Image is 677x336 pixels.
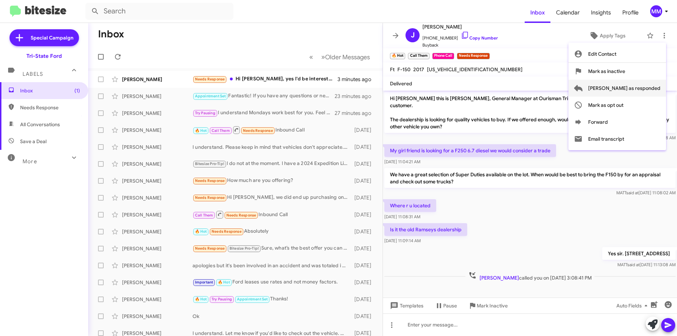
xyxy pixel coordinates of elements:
[588,97,623,114] span: Mark as opt out
[588,45,616,62] span: Edit Contact
[588,80,660,97] span: [PERSON_NAME] as responded
[588,63,625,80] span: Mark as inactive
[568,114,666,130] button: Forward
[568,130,666,147] button: Email transcript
